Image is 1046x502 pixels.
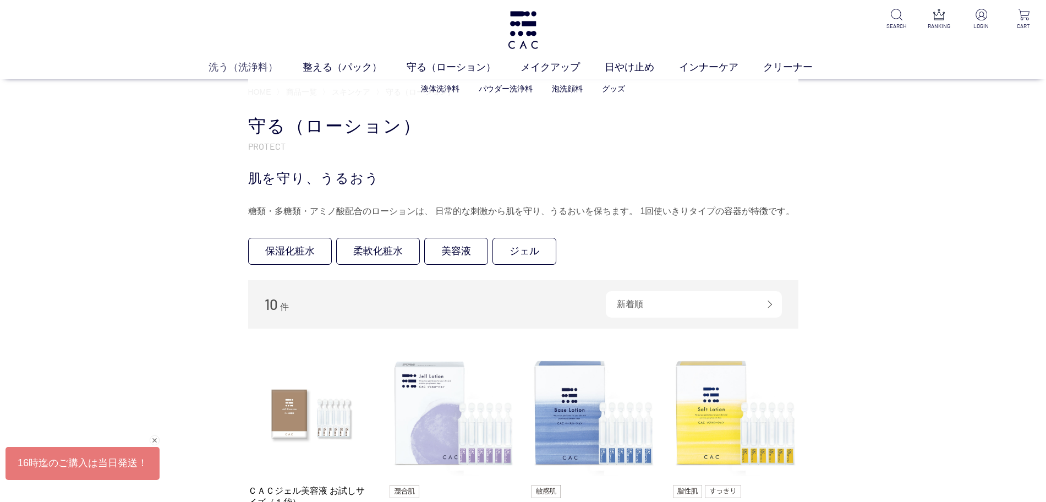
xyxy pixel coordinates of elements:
p: RANKING [925,22,952,30]
a: SEARCH [883,9,910,30]
a: LOGIN [968,9,995,30]
a: インナーケア [679,60,763,75]
a: CART [1010,9,1037,30]
img: 脂性肌 [673,485,702,498]
a: パウダー洗浄料 [479,84,533,93]
img: 敏感肌 [532,485,561,498]
h1: 守る（ローション） [248,114,798,138]
span: 件 [280,302,289,312]
div: 肌を守り、うるおう [248,168,798,188]
a: メイクアップ [521,60,605,75]
a: グッズ [602,84,625,93]
img: ＣＡＣ ソフトローション [673,351,798,476]
p: LOGIN [968,22,995,30]
div: 糖類・多糖類・アミノ酸配合のローションは、 日常的な刺激から肌を守り、うるおいを保ちます。 1回使いきりタイプの容器が特徴です。 [248,203,798,220]
a: 洗う（洗浄料） [209,60,303,75]
a: 液体洗浄料 [421,84,459,93]
div: 新着順 [606,291,782,318]
p: SEARCH [883,22,910,30]
a: 美容液 [424,238,488,265]
p: CART [1010,22,1037,30]
img: ＣＡＣジェル美容液 お試しサイズ（１袋） [248,351,374,476]
img: すっきり [705,485,741,498]
img: ＣＡＣ ベースローション [532,351,657,476]
a: 柔軟化粧水 [336,238,420,265]
a: RANKING [925,9,952,30]
span: 10 [265,296,278,313]
a: 整える（パック） [303,60,407,75]
img: ＣＡＣ ジェルローション [390,351,515,476]
a: 保湿化粧水 [248,238,332,265]
a: ジェル [492,238,556,265]
a: 日やけ止め [605,60,679,75]
p: PROTECT [248,140,798,152]
a: クリーナー [763,60,837,75]
img: logo [506,11,540,49]
a: 泡洗顔料 [552,84,583,93]
img: 混合肌 [390,485,419,498]
a: 守る（ローション） [407,60,521,75]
